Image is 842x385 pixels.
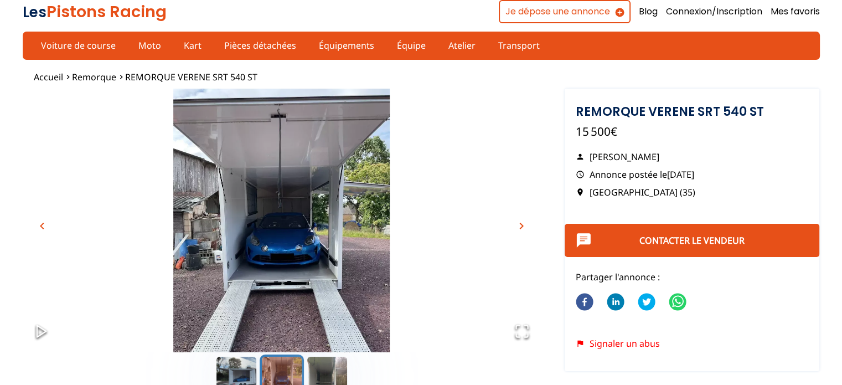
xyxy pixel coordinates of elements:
p: [PERSON_NAME] [576,151,809,163]
a: Mes favoris [771,6,820,18]
button: facebook [576,286,593,319]
p: Partager l'annonce : [576,271,809,283]
button: whatsapp [669,286,686,319]
a: REMORQUE VERENE SRT 540 ST [125,71,257,83]
button: Play or Pause Slideshow [23,312,60,352]
a: LesPistons Racing [23,1,167,23]
a: Kart [177,36,209,55]
a: Pièces détachées [217,36,303,55]
button: Open Fullscreen [503,312,541,352]
button: twitter [638,286,655,319]
a: Transport [491,36,547,55]
a: Remorque [72,71,116,83]
p: 15 500€ [576,124,809,140]
a: Connexion/Inscription [666,6,762,18]
a: Voiture de course [34,36,123,55]
span: chevron_right [515,219,528,233]
div: Go to Slide 2 [23,89,541,352]
div: Signaler un abus [576,338,809,348]
button: Contacter le vendeur [565,224,820,257]
button: chevron_left [34,218,50,234]
button: linkedin [607,286,624,319]
span: Les [23,2,47,22]
a: Moto [131,36,168,55]
a: Équipements [312,36,381,55]
a: Accueil [34,71,63,83]
span: chevron_left [35,219,49,233]
h1: REMORQUE VERENE SRT 540 ST [576,105,809,117]
a: Atelier [441,36,483,55]
img: image [23,89,541,377]
p: [GEOGRAPHIC_DATA] (35) [576,186,809,198]
a: Équipe [390,36,433,55]
a: Blog [639,6,658,18]
button: chevron_right [513,218,530,234]
p: Annonce postée le [DATE] [576,168,809,181]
